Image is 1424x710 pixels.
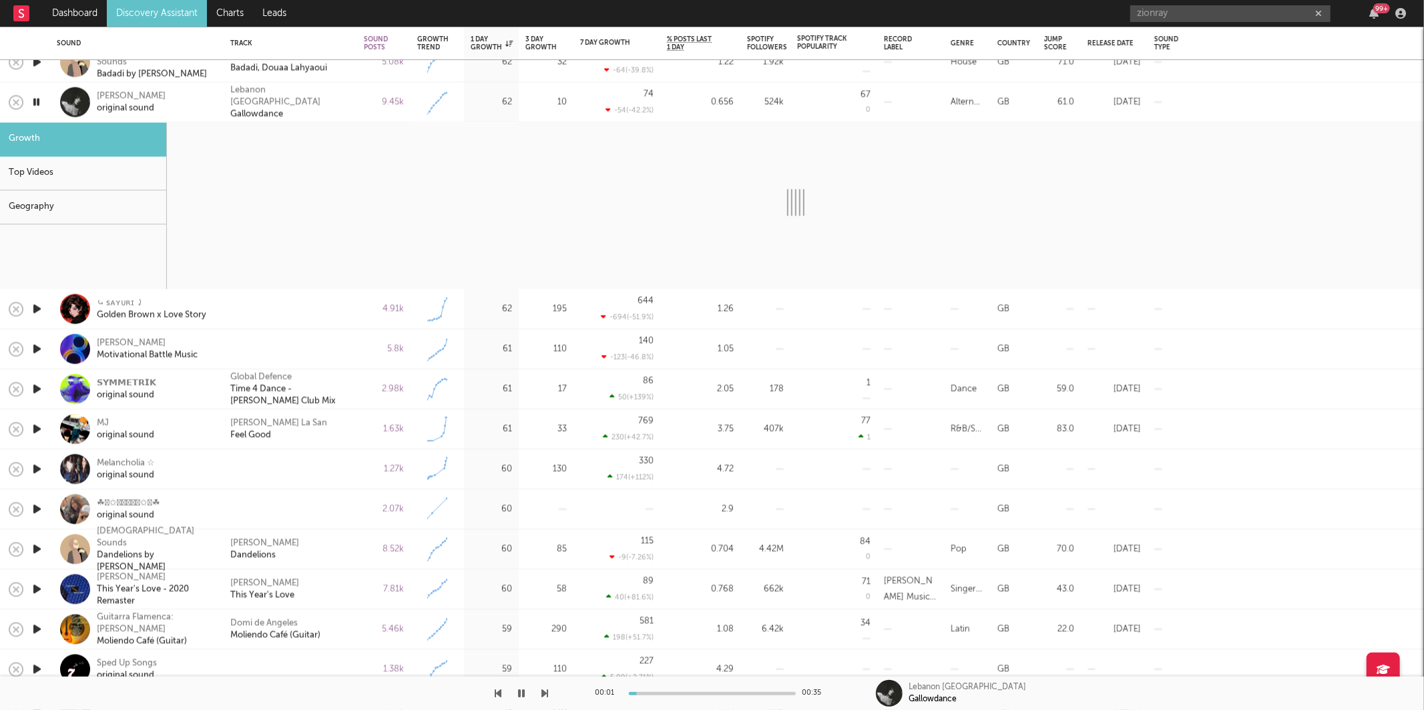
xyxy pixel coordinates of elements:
[997,301,1009,317] div: GB
[230,629,320,641] div: Moliendo Café (Guitar)
[643,377,654,386] div: 86
[230,84,350,108] a: Lebanon [GEOGRAPHIC_DATA]
[97,657,157,669] div: Sped Up Songs
[747,94,784,110] div: 524k
[859,433,871,442] div: 1
[97,90,166,114] a: [PERSON_NAME]original sound
[97,90,166,102] div: [PERSON_NAME]
[97,635,214,647] div: Moliendo Café (Guitar)
[97,611,214,635] div: Guitarra Flamenca: [PERSON_NAME]
[230,589,294,601] a: This Year's Love
[471,461,512,477] div: 60
[525,341,567,357] div: 110
[667,54,734,70] div: 1.22
[364,381,404,397] div: 2.98k
[604,633,654,642] div: 198 ( +51.7 % )
[997,54,1009,70] div: GB
[97,389,156,401] div: original sound
[997,39,1030,47] div: Country
[861,417,871,426] div: 77
[601,313,654,322] div: -694 ( -51.9 % )
[230,617,298,629] div: Domi de Angeles
[97,525,214,549] div: [DEMOGRAPHIC_DATA] Sounds
[97,469,155,481] div: original sound
[1088,541,1141,557] div: [DATE]
[471,301,512,317] div: 62
[1088,39,1134,47] div: Release Date
[638,417,654,426] div: 769
[606,106,654,115] div: -54 ( -42.2 % )
[667,94,734,110] div: 0.656
[230,549,276,561] div: Dandelions
[797,35,851,51] div: Spotify Track Popularity
[97,497,160,521] a: ☘︎︎𖦹✩𝐌𝐢𝐣𝐢𝐧✩𖦹☘︎︎original sound
[667,341,734,357] div: 1.05
[608,473,654,482] div: 174 ( +112 % )
[1369,8,1379,19] button: 99+
[230,417,327,429] a: [PERSON_NAME] La San
[951,381,977,397] div: Dance
[1044,381,1074,397] div: 59.0
[471,501,512,517] div: 60
[640,617,654,626] div: 581
[667,621,734,637] div: 1.08
[525,35,557,51] div: 3 Day Growth
[747,54,784,70] div: 1.92k
[667,35,714,51] span: % Posts Last 1 Day
[1088,621,1141,637] div: [DATE]
[471,421,512,437] div: 61
[525,461,567,477] div: 130
[1088,54,1141,70] div: [DATE]
[230,537,299,549] a: [PERSON_NAME]
[525,621,567,637] div: 290
[525,581,567,597] div: 58
[364,661,404,677] div: 1.38k
[1088,381,1141,397] div: [DATE]
[641,537,654,546] div: 115
[596,685,622,701] div: 00:01
[667,421,734,437] div: 3.75
[97,377,156,401] a: 𝗦𝗬𝗠𝗠𝗘𝗧𝗥𝗜𝗞original sound
[97,571,214,607] a: [PERSON_NAME]This Year's Love - 2020 Remaster
[1044,621,1074,637] div: 22.0
[230,62,327,74] div: Badadi, Douaa Lahyaoui
[230,371,292,383] a: Global Defence
[364,541,404,557] div: 8.52k
[1088,581,1141,597] div: [DATE]
[364,94,404,110] div: 9.45k
[667,541,734,557] div: 0.704
[866,107,871,114] div: 0
[802,685,829,701] div: 00:35
[97,497,160,509] div: ☘︎︎𖦹✩𝐌𝐢𝐣𝐢𝐧✩𖦹☘︎︎
[909,681,1027,693] div: Lebanon [GEOGRAPHIC_DATA]
[525,421,567,437] div: 33
[951,54,977,70] div: House
[638,297,654,306] div: 644
[364,501,404,517] div: 2.07k
[97,102,166,114] div: original sound
[640,657,654,666] div: 227
[747,581,784,597] div: 662k
[230,429,271,441] a: Feel Good
[230,383,350,407] div: Time 4 Dance - [PERSON_NAME] Club Mix
[97,309,206,321] div: Golden Brown x Love Story
[951,39,974,47] div: Genre
[525,301,567,317] div: 195
[580,39,634,47] div: 7 Day Growth
[1088,94,1141,110] div: [DATE]
[97,611,214,647] a: Guitarra Flamenca: [PERSON_NAME]Moliendo Café (Guitar)
[610,553,654,562] div: -9 ( -7.26 % )
[747,35,787,51] div: Spotify Followers
[417,35,451,51] div: Growth Trend
[667,501,734,517] div: 2.9
[1044,581,1074,597] div: 43.0
[667,661,734,677] div: 4.29
[471,341,512,357] div: 61
[951,621,970,637] div: Latin
[471,35,513,51] div: 1 Day Growth
[997,661,1009,677] div: GB
[525,541,567,557] div: 85
[57,39,210,47] div: Sound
